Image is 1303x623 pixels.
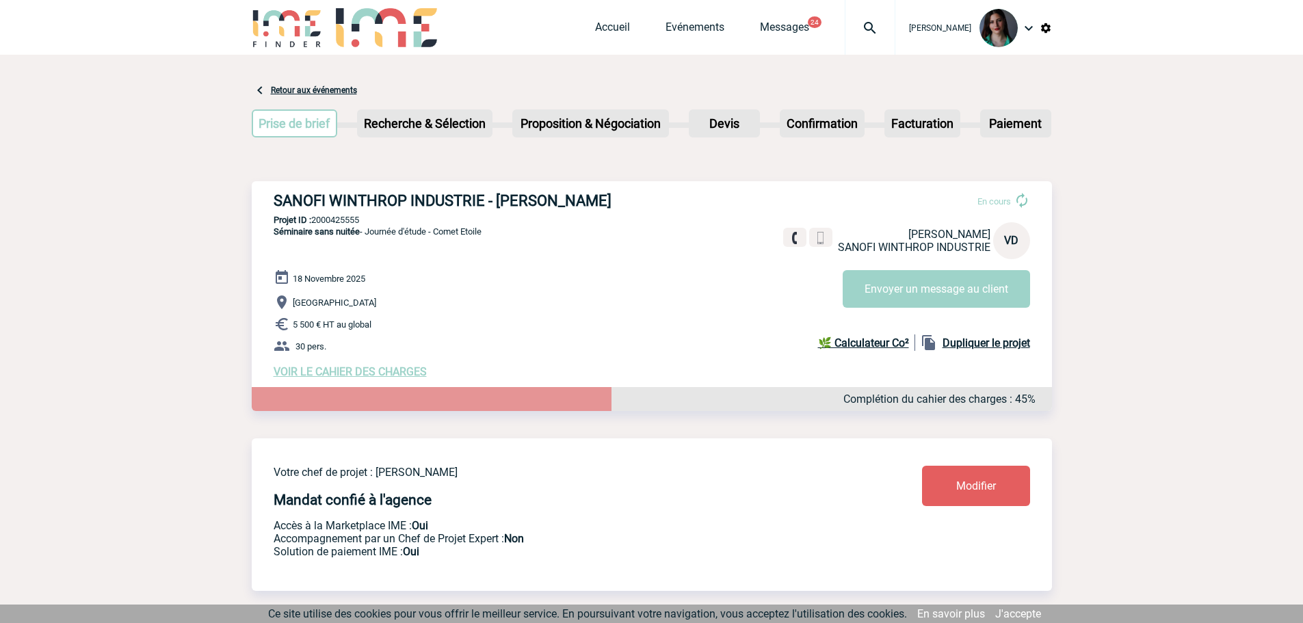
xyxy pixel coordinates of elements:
b: 🌿 Calculateur Co² [818,336,909,349]
p: Recherche & Sélection [358,111,491,136]
span: 18 Novembre 2025 [293,274,365,284]
span: Modifier [956,479,996,492]
img: portable.png [815,232,827,244]
span: 30 pers. [295,341,326,352]
button: 24 [808,16,821,28]
img: fixe.png [789,232,801,244]
a: Messages [760,21,809,40]
a: J'accepte [995,607,1041,620]
b: Non [504,532,524,545]
p: Prise de brief [253,111,337,136]
span: Séminaire sans nuitée [274,226,360,237]
b: Oui [412,519,428,532]
button: Envoyer un message au client [843,270,1030,308]
p: Proposition & Négociation [514,111,668,136]
p: Accès à la Marketplace IME : [274,519,841,532]
p: Prestation payante [274,532,841,545]
p: Devis [690,111,759,136]
span: - Journée d'étude - Comet Etoile [274,226,482,237]
span: [GEOGRAPHIC_DATA] [293,297,376,308]
img: 131235-0.jpeg [979,9,1018,47]
span: En cours [977,196,1011,207]
img: file_copy-black-24dp.png [921,334,937,351]
p: 2000425555 [252,215,1052,225]
img: IME-Finder [252,8,323,47]
b: Dupliquer le projet [943,336,1030,349]
p: Confirmation [781,111,863,136]
span: Ce site utilise des cookies pour vous offrir le meilleur service. En poursuivant votre navigation... [268,607,907,620]
p: Conformité aux process achat client, Prise en charge de la facturation, Mutualisation de plusieur... [274,545,841,558]
a: En savoir plus [917,607,985,620]
span: SANOFI WINTHROP INDUSTRIE [838,241,990,254]
a: Accueil [595,21,630,40]
a: 🌿 Calculateur Co² [818,334,915,351]
p: Paiement [982,111,1050,136]
a: VOIR LE CAHIER DES CHARGES [274,365,427,378]
a: Retour aux événements [271,85,357,95]
h3: SANOFI WINTHROP INDUSTRIE - [PERSON_NAME] [274,192,684,209]
span: VD [1004,234,1018,247]
p: Facturation [886,111,959,136]
p: Votre chef de projet : [PERSON_NAME] [274,466,841,479]
a: Evénements [666,21,724,40]
b: Projet ID : [274,215,311,225]
span: [PERSON_NAME] [908,228,990,241]
span: 5 500 € HT au global [293,319,371,330]
b: Oui [403,545,419,558]
span: [PERSON_NAME] [909,23,971,33]
h4: Mandat confié à l'agence [274,492,432,508]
